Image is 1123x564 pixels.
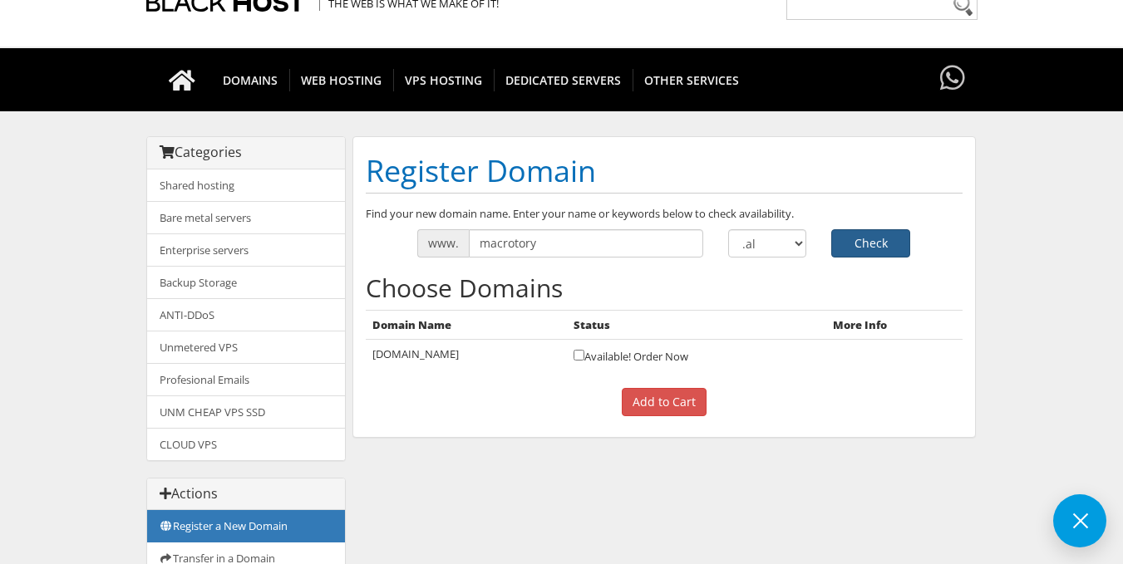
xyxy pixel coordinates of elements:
[831,229,910,257] button: Check
[147,233,345,267] a: Enterprise servers
[147,266,345,299] a: Backup Storage
[147,395,345,429] a: UNM CHEAP VPS SSD
[622,388,707,416] input: Add to Cart
[289,69,394,91] span: WEB HOSTING
[393,69,495,91] span: VPS HOSTING
[147,363,345,396] a: Profesional Emails
[366,274,963,302] h2: Choose Domains
[417,229,469,257] span: www.
[567,310,825,340] th: Status
[393,48,495,111] a: VPS HOSTING
[633,69,751,91] span: OTHER SERVICES
[494,69,633,91] span: DEDICATED SERVERS
[211,69,290,91] span: DOMAINS
[147,298,345,331] a: ANTI-DDoS
[147,510,345,542] a: Register a New Domain
[366,310,568,340] th: Domain Name
[366,340,568,371] td: [DOMAIN_NAME]
[633,48,751,111] a: OTHER SERVICES
[147,331,345,364] a: Unmetered VPS
[160,487,332,502] h3: Actions
[936,48,969,110] a: Have questions?
[147,201,345,234] a: Bare metal servers
[152,48,212,111] a: Go to homepage
[366,150,963,194] h1: Register Domain
[366,206,963,221] p: Find your new domain name. Enter your name or keywords below to check availability.
[160,145,332,160] h3: Categories
[289,48,394,111] a: WEB HOSTING
[567,340,825,371] td: Available! Order Now
[211,48,290,111] a: DOMAINS
[147,169,345,202] a: Shared hosting
[494,48,633,111] a: DEDICATED SERVERS
[147,428,345,460] a: CLOUD VPS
